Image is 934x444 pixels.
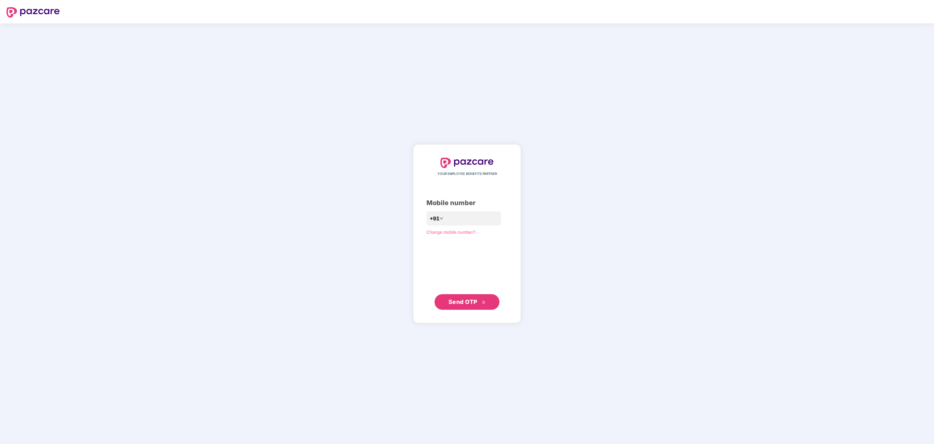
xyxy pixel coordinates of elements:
[482,300,486,305] span: double-right
[439,216,443,220] span: down
[6,7,60,18] img: logo
[430,215,439,223] span: +91
[435,294,499,310] button: Send OTPdouble-right
[426,229,475,235] a: Change mobile number?
[437,171,497,176] span: YOUR EMPLOYEE BENEFITS PARTNER
[440,158,494,168] img: logo
[426,198,508,208] div: Mobile number
[449,298,477,305] span: Send OTP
